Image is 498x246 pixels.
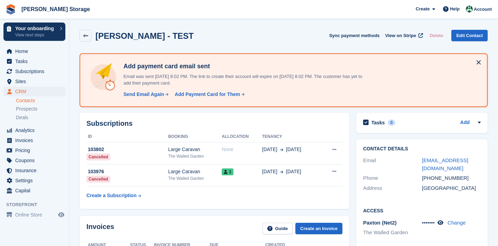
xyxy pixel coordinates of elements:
span: [DATE] [286,168,301,175]
a: Create a Subscription [86,189,141,202]
span: Tasks [15,56,57,66]
a: Create an Invoice [295,223,342,234]
a: menu [3,186,65,195]
a: menu [3,56,65,66]
a: Preview store [57,211,65,219]
div: Phone [363,174,422,182]
span: Prospects [16,106,37,112]
li: The Walled Garden [363,229,422,237]
div: The Walled Garden [168,153,222,159]
a: View on Stripe [382,30,424,41]
div: Cancelled [86,176,110,183]
a: Contacts [16,97,65,104]
p: View next steps [15,32,56,38]
th: Tenancy [262,131,321,142]
a: menu [3,176,65,185]
p: Your onboarding [15,26,56,31]
span: [DATE] [262,146,277,153]
h2: Invoices [86,223,114,234]
span: Coupons [15,156,57,165]
div: Large Caravan [168,146,222,153]
span: Pricing [15,146,57,155]
div: Cancelled [86,153,110,160]
span: Help [450,6,460,12]
span: Account [474,6,492,13]
div: 103802 [86,146,168,153]
img: stora-icon-8386f47178a22dfd0bd8f6a31ec36ba5ce8667c1dd55bd0f319d3a0aa187defe.svg [6,4,16,15]
img: Nicholas Pain [466,6,473,12]
div: The Walled Garden [168,175,222,182]
button: Delete [427,30,446,41]
span: Storefront [6,201,69,208]
span: View on Stripe [385,32,416,39]
div: Address [363,184,422,192]
a: menu [3,210,65,220]
span: [DATE] [286,146,301,153]
span: Deals [16,114,28,121]
span: Settings [15,176,57,185]
a: menu [3,46,65,56]
img: add-payment-card-4dbda4983b697a7845d177d07a5d71e8a16f1ec00487972de202a45f1e8132f5.svg [89,62,118,92]
a: [PERSON_NAME] Storage [19,3,93,15]
a: [EMAIL_ADDRESS][DOMAIN_NAME] [422,157,468,171]
a: menu [3,156,65,165]
span: Paxton (Net2) [363,220,397,226]
a: Deals [16,114,65,121]
span: Subscriptions [15,67,57,76]
h2: Subscriptions [86,120,342,128]
p: Email was sent [DATE] 8:02 PM. The link to create their account will expire on [DATE] 8:02 PM. Th... [121,73,363,87]
span: Analytics [15,125,57,135]
a: menu [3,125,65,135]
a: menu [3,135,65,145]
div: 0 [388,120,396,126]
span: 1 [222,168,233,175]
a: Your onboarding View next steps [3,23,65,41]
span: Online Store [15,210,57,220]
span: Create [416,6,430,12]
span: Invoices [15,135,57,145]
div: [PHONE_NUMBER] [422,174,481,182]
th: Allocation [222,131,262,142]
span: Home [15,46,57,56]
h2: Tasks [371,120,385,126]
th: ID [86,131,168,142]
th: Booking [168,131,222,142]
a: menu [3,77,65,86]
h4: Add payment card email sent [121,62,363,70]
a: Edit Contact [451,30,488,41]
h2: [PERSON_NAME] - TEST [95,31,194,41]
a: menu [3,146,65,155]
a: Add [460,119,470,127]
a: Change [448,220,466,226]
div: Large Caravan [168,168,222,175]
h2: Contact Details [363,146,481,152]
h2: Access [363,207,481,214]
span: Capital [15,186,57,195]
a: menu [3,87,65,96]
a: Guide [262,223,293,234]
div: Create a Subscription [86,192,137,199]
span: ••••••• [422,220,435,226]
span: Insurance [15,166,57,175]
div: 103976 [86,168,168,175]
div: Email [363,157,422,172]
a: menu [3,166,65,175]
span: [DATE] [262,168,277,175]
a: menu [3,67,65,76]
span: Sites [15,77,57,86]
a: Prospects [16,105,65,113]
div: Send Email Again [123,91,164,98]
div: Add Payment Card for Them [175,91,240,98]
span: CRM [15,87,57,96]
a: Add Payment Card for Them [172,91,245,98]
button: Sync payment methods [329,30,380,41]
div: [GEOGRAPHIC_DATA] [422,184,481,192]
div: None [222,146,262,153]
